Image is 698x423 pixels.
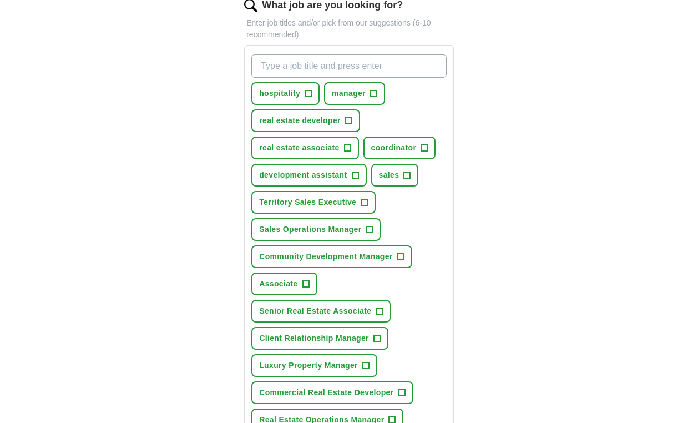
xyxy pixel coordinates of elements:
[259,197,356,208] span: Territory Sales Executive
[259,88,300,99] span: hospitality
[363,137,436,159] button: coordinator
[379,169,399,181] span: sales
[251,354,377,377] button: Luxury Property Manager
[251,381,413,404] button: Commercial Real Estate Developer
[259,169,347,181] span: development assistant
[244,17,454,41] p: Enter job titles and/or pick from our suggestions (6-10 recommended)
[371,142,417,154] span: coordinator
[251,273,317,295] button: Associate
[251,218,381,241] button: Sales Operations Manager
[259,387,393,399] span: Commercial Real Estate Developer
[251,191,376,214] button: Territory Sales Executive
[251,327,388,350] button: Client Relationship Manager
[371,164,419,187] button: sales
[251,54,447,78] input: Type a job title and press enter
[259,305,371,317] span: Senior Real Estate Associate
[259,142,339,154] span: real estate associate
[332,88,366,99] span: manager
[251,164,366,187] button: development assistant
[259,115,341,127] span: real estate developer
[259,333,369,344] span: Client Relationship Manager
[324,82,385,105] button: manager
[259,251,392,263] span: Community Development Manager
[259,360,358,371] span: Luxury Property Manager
[251,109,360,132] button: real estate developer
[251,245,412,268] button: Community Development Manager
[259,224,361,235] span: Sales Operations Manager
[251,300,391,323] button: Senior Real Estate Associate
[251,82,320,105] button: hospitality
[259,278,297,290] span: Associate
[251,137,358,159] button: real estate associate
